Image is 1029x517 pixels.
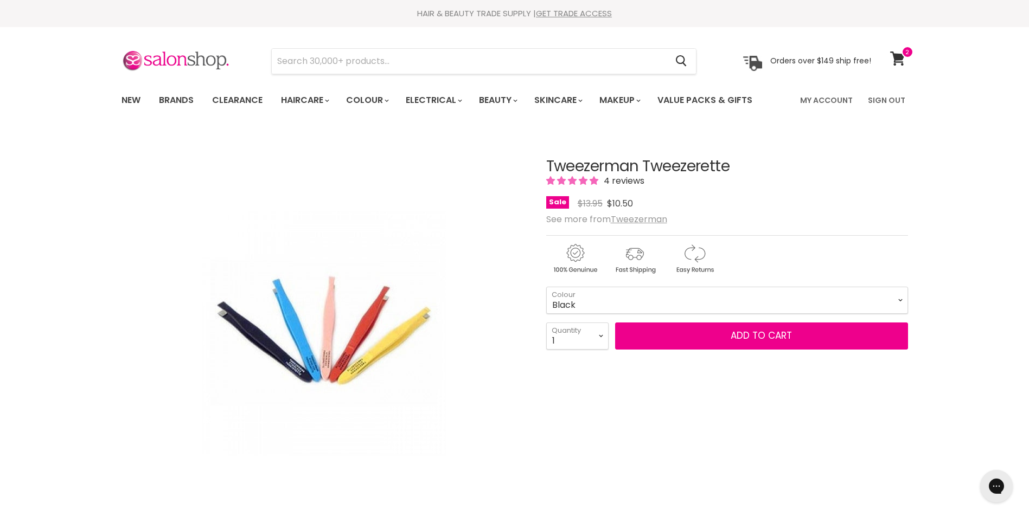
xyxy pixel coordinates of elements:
[546,322,609,350] select: Quantity
[398,89,469,112] a: Electrical
[272,49,667,74] input: Search
[113,85,777,116] ul: Main menu
[151,89,202,112] a: Brands
[546,213,667,225] span: See more from
[615,322,908,350] button: Add to cart
[202,150,446,516] img: Tweezerman Tweezerette
[546,158,908,175] h1: Tweezerman Tweezerette
[578,197,603,210] span: $13.95
[546,196,569,209] span: Sale
[273,89,336,112] a: Haircare
[471,89,524,112] a: Beauty
[606,242,663,275] img: shipping.gif
[607,197,633,210] span: $10.50
[667,49,696,74] button: Search
[526,89,589,112] a: Skincare
[338,89,395,112] a: Colour
[271,48,696,74] form: Product
[649,89,760,112] a: Value Packs & Gifts
[546,175,600,187] span: 5.00 stars
[204,89,271,112] a: Clearance
[108,85,922,116] nav: Main
[536,8,612,19] a: GET TRADE ACCESS
[611,213,667,225] a: Tweezerman
[770,56,871,66] p: Orders over $149 ship free!
[113,89,149,112] a: New
[591,89,647,112] a: Makeup
[861,89,912,112] a: Sign Out
[731,329,792,342] span: Add to cart
[600,175,644,187] span: 4 reviews
[794,89,859,112] a: My Account
[666,242,723,275] img: returns.gif
[546,242,604,275] img: genuine.gif
[975,466,1018,506] iframe: Gorgias live chat messenger
[108,8,922,19] div: HAIR & BEAUTY TRADE SUPPLY |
